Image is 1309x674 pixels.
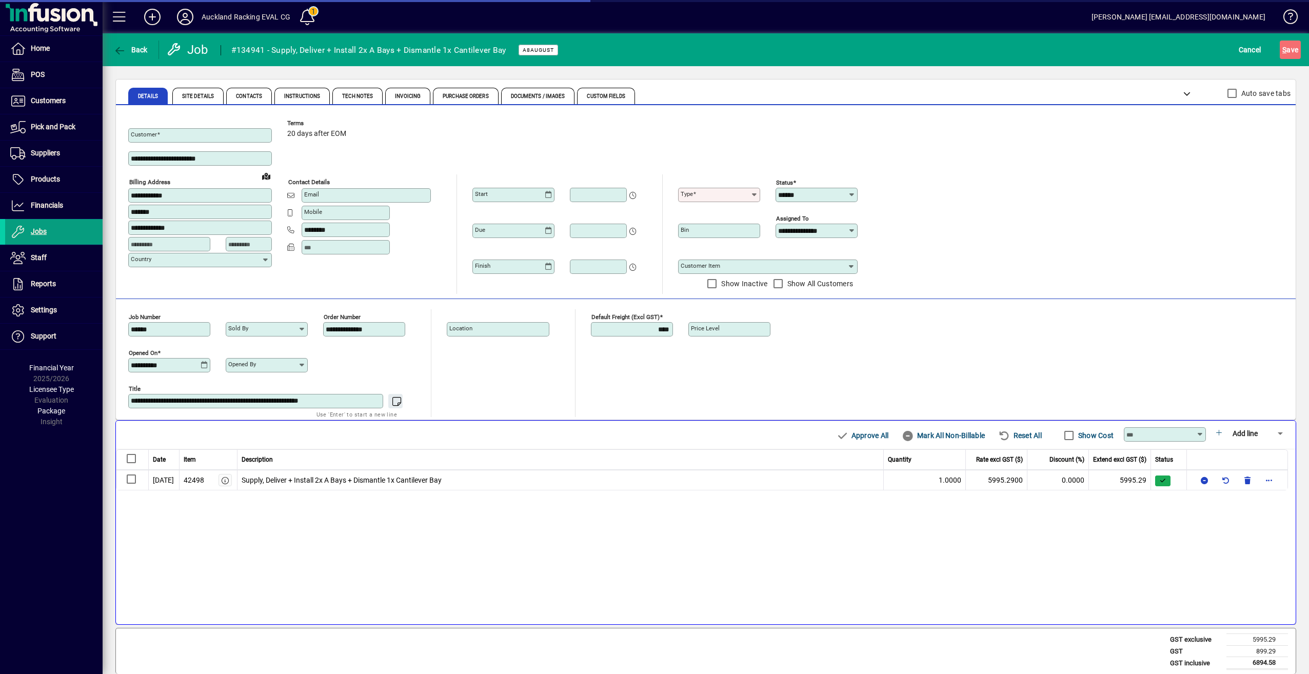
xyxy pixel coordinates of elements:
mat-label: Due [475,226,485,233]
span: Date [153,455,166,464]
td: Supply, Deliver + Install 2x A Bays + Dismantle 1x Cantilever Bay [237,470,884,490]
label: Show Cost [1076,430,1114,441]
button: More options [1261,472,1277,488]
span: Add line [1233,429,1258,438]
button: Cancel [1236,41,1264,59]
span: Instructions [284,94,320,99]
label: Show All Customers [785,279,854,289]
td: 899.29 [1226,645,1288,657]
span: Cancel [1239,42,1261,58]
mat-label: Country [131,255,151,263]
span: POS [31,70,45,78]
span: Suppliers [31,149,60,157]
a: Staff [5,245,103,271]
a: Knowledge Base [1276,2,1296,35]
span: Invoicing [395,94,421,99]
mat-label: Mobile [304,208,322,215]
mat-label: Title [129,385,141,392]
span: Pick and Pack [31,123,75,131]
mat-label: Finish [475,262,490,269]
span: Terms [287,120,349,127]
span: Settings [31,306,57,314]
td: 5995.29 [1089,470,1151,490]
mat-label: Location [449,325,472,332]
span: Extend excl GST ($) [1093,455,1146,464]
td: 5995.29 [1226,634,1288,646]
span: S [1282,46,1286,54]
span: Details [138,94,158,99]
a: POS [5,62,103,88]
span: Approve All [836,427,888,444]
span: Reports [31,280,56,288]
td: 0.0000 [1027,470,1089,490]
mat-label: Job number [129,313,161,321]
button: Save [1280,41,1301,59]
span: Customers [31,96,66,105]
mat-label: Customer [131,131,157,138]
span: Support [31,332,56,340]
span: Status [1155,455,1173,464]
span: 1.0000 [939,475,961,486]
a: Products [5,167,103,192]
span: A8AUGUST [523,47,554,53]
label: Auto save tabs [1239,88,1291,98]
span: Staff [31,253,47,262]
button: Profile [169,8,202,26]
button: Approve All [832,426,893,445]
mat-label: Default Freight (excl GST) [591,313,660,321]
button: Add [136,8,169,26]
span: Products [31,175,60,183]
span: Purchase Orders [443,94,489,99]
mat-label: Opened by [228,361,256,368]
mat-label: Sold by [228,325,248,332]
a: Reports [5,271,103,297]
a: Support [5,324,103,349]
div: Auckland Racking EVAL CG [202,9,290,25]
label: Show Inactive [719,279,767,289]
a: Pick and Pack [5,114,103,140]
span: Financial Year [29,364,74,372]
mat-label: Opened On [129,349,157,356]
span: Licensee Type [29,385,74,393]
span: ave [1282,42,1298,58]
mat-label: Price Level [691,325,720,332]
span: Description [242,455,273,464]
span: 20 days after EOM [287,130,346,138]
mat-label: Email [304,191,319,198]
a: Financials [5,193,103,219]
span: Reset All [998,427,1042,444]
span: Site Details [182,94,214,99]
span: Contacts [236,94,262,99]
span: Tech Notes [342,94,373,99]
span: Home [31,44,50,52]
td: GST exclusive [1165,634,1226,646]
div: #134941 - Supply, Deliver + Install 2x A Bays + Dismantle 1x Cantilever Bay [231,42,506,58]
button: Reset All [994,426,1046,445]
div: [PERSON_NAME] [EMAIL_ADDRESS][DOMAIN_NAME] [1092,9,1265,25]
span: Jobs [31,227,47,235]
td: 6894.58 [1226,657,1288,669]
div: 42498 [184,475,204,486]
mat-label: Type [681,190,693,197]
span: Back [113,46,148,54]
span: Package [37,407,65,415]
button: Back [111,41,150,59]
mat-label: Bin [681,226,689,233]
a: View on map [258,168,274,184]
button: Mark All Non-Billable [898,426,989,445]
mat-label: Status [776,179,793,186]
td: [DATE] [149,470,180,490]
span: Documents / Images [511,94,565,99]
a: Home [5,36,103,62]
mat-label: Assigned to [776,215,809,222]
span: Custom Fields [587,94,625,99]
span: Financials [31,201,63,209]
mat-label: Start [475,190,488,197]
span: Discount (%) [1049,455,1084,464]
mat-hint: Use 'Enter' to start a new line [316,408,397,420]
mat-label: Customer Item [681,262,720,269]
td: 5995.2900 [966,470,1027,490]
a: Customers [5,88,103,114]
a: Suppliers [5,141,103,166]
span: Item [184,455,196,464]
